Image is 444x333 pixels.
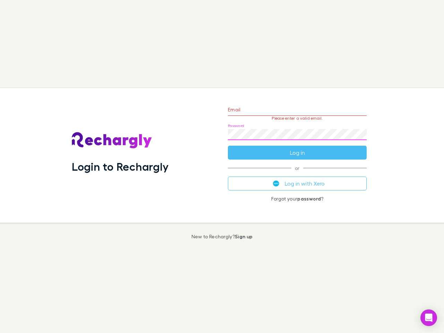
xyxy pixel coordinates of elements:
[228,177,367,190] button: Log in with Xero
[191,234,253,239] p: New to Rechargly?
[228,123,244,128] label: Password
[228,196,367,202] p: Forgot your ?
[235,233,253,239] a: Sign up
[228,116,367,121] p: Please enter a valid email.
[228,146,367,160] button: Log in
[420,309,437,326] div: Open Intercom Messenger
[273,180,279,187] img: Xero's logo
[72,132,152,149] img: Rechargly's Logo
[72,160,169,173] h1: Login to Rechargly
[297,196,321,202] a: password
